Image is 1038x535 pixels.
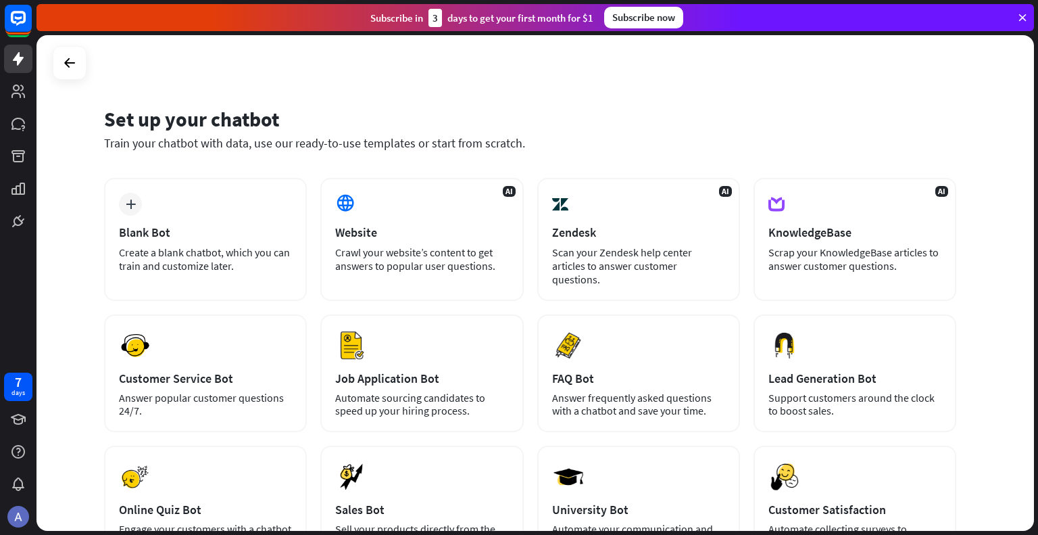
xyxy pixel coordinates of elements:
span: AI [503,186,516,197]
div: Website [335,225,508,240]
div: Crawl your website’s content to get answers to popular user questions. [335,246,508,273]
div: 7 [15,376,22,388]
div: Customer Service Bot [119,371,292,386]
i: plus [126,200,136,209]
div: Train your chatbot with data, use our ready-to-use templates or start from scratch. [104,135,956,151]
div: Subscribe in days to get your first month for $1 [370,9,593,27]
div: Subscribe now [604,7,683,28]
a: 7 days [4,373,32,401]
div: Scan your Zendesk help center articles to answer customer questions. [552,246,725,286]
div: Online Quiz Bot [119,502,292,517]
div: Lead Generation Bot [768,371,941,386]
div: Support customers around the clock to boost sales. [768,392,941,417]
span: AI [935,186,948,197]
div: 3 [428,9,442,27]
div: University Bot [552,502,725,517]
div: Set up your chatbot [104,106,956,132]
div: days [11,388,25,398]
div: Customer Satisfaction [768,502,941,517]
button: Open LiveChat chat widget [11,5,51,46]
div: FAQ Bot [552,371,725,386]
div: KnowledgeBase [768,225,941,240]
div: Answer frequently asked questions with a chatbot and save your time. [552,392,725,417]
div: Scrap your KnowledgeBase articles to answer customer questions. [768,246,941,273]
div: Create a blank chatbot, which you can train and customize later. [119,246,292,273]
div: Answer popular customer questions 24/7. [119,392,292,417]
div: Automate sourcing candidates to speed up your hiring process. [335,392,508,417]
span: AI [719,186,732,197]
div: Job Application Bot [335,371,508,386]
div: Sales Bot [335,502,508,517]
div: Zendesk [552,225,725,240]
div: Blank Bot [119,225,292,240]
